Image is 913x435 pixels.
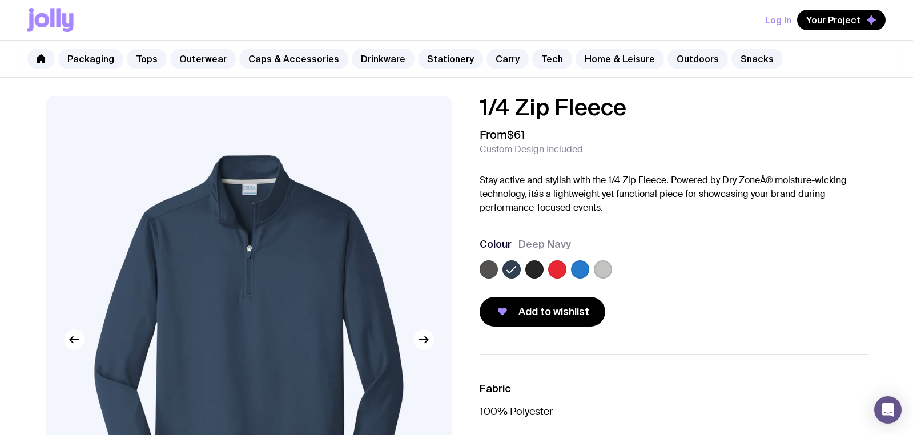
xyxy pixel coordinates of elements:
[518,237,571,251] span: Deep Navy
[352,49,415,69] a: Drinkware
[480,382,868,396] h3: Fabric
[518,305,589,319] span: Add to wishlist
[480,144,583,155] span: Custom Design Included
[239,49,348,69] a: Caps & Accessories
[170,49,236,69] a: Outerwear
[127,49,167,69] a: Tops
[486,49,529,69] a: Carry
[731,49,783,69] a: Snacks
[874,396,902,424] div: Open Intercom Messenger
[58,49,123,69] a: Packaging
[667,49,728,69] a: Outdoors
[480,297,605,327] button: Add to wishlist
[797,10,886,30] button: Your Project
[480,128,525,142] span: From
[532,49,572,69] a: Tech
[507,127,525,142] span: $61
[480,174,868,215] p: Stay active and stylish with the 1/4 Zip Fleece. Powered by Dry ZoneÂ® moisture-wicking technolog...
[480,405,868,418] p: 100% Polyester
[418,49,483,69] a: Stationery
[480,96,868,119] h1: 1/4 Zip Fleece
[480,237,512,251] h3: Colour
[576,49,664,69] a: Home & Leisure
[765,10,791,30] button: Log In
[806,14,860,26] span: Your Project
